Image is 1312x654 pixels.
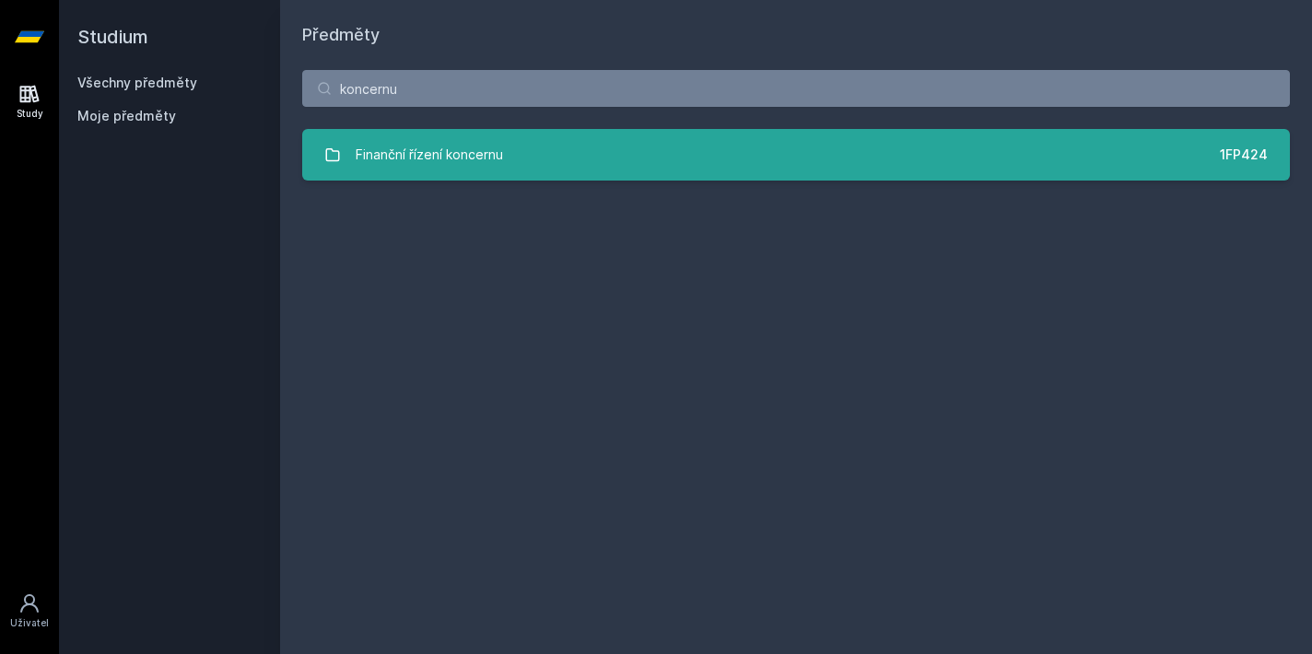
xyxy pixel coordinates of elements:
[356,136,503,173] div: Finanční řízení koncernu
[302,22,1290,48] h1: Předměty
[4,583,55,639] a: Uživatel
[77,107,176,125] span: Moje předměty
[302,70,1290,107] input: Název nebo ident předmětu…
[1220,146,1268,164] div: 1FP424
[4,74,55,130] a: Study
[77,75,197,90] a: Všechny předměty
[10,616,49,630] div: Uživatel
[302,129,1290,181] a: Finanční řízení koncernu 1FP424
[17,107,43,121] div: Study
